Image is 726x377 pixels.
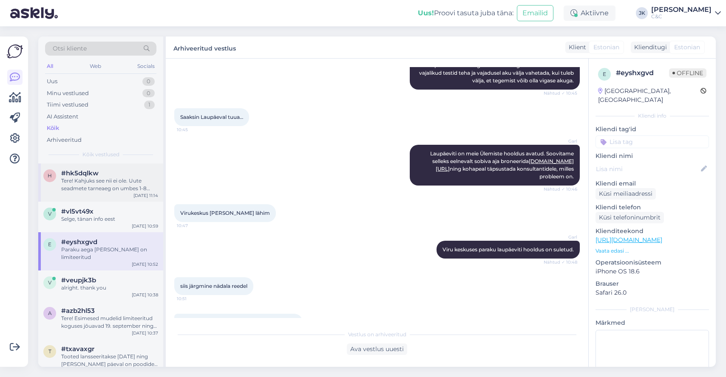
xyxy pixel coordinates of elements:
[142,89,155,98] div: 0
[61,276,96,284] span: #veupjk3b
[430,150,575,180] span: Laupäeviti on meie Ülemiste hooldus avatud. Soovitame selleks eelnevalt sobiva aja broneerida nin...
[564,6,615,21] div: Aktiivne
[347,343,407,355] div: Ava vestlus uuesti
[596,288,709,297] p: Safari 26.0
[47,89,89,98] div: Minu vestlused
[61,169,99,177] span: #hk5dqlkw
[596,125,709,134] p: Kliendi tag'id
[596,267,709,276] p: iPhone OS 18.6
[596,279,709,288] p: Brauser
[593,43,619,52] span: Estonian
[596,212,664,223] div: Küsi telefoninumbrit
[48,172,52,179] span: h
[61,208,94,215] span: #vl5vt49x
[636,7,648,19] div: JK
[442,246,574,253] span: Viru keskuses paraku laupäeviti hooldus on suletud.
[88,61,103,72] div: Web
[61,177,158,192] div: Tere! Kahjuks see nii ei ole. Uute seadmete tarneaeg on umbes 1-8 nädalat.
[544,259,577,265] span: Nähtud ✓ 10:48
[61,307,95,315] span: #azb2hl53
[631,43,667,52] div: Klienditugi
[545,138,577,144] span: Garl
[517,5,553,21] button: Emailid
[173,42,236,53] label: Arhiveeritud vestlus
[48,348,51,354] span: t
[61,345,94,353] span: #txavaxgr
[180,210,270,216] span: Virukeskus [PERSON_NAME] lähim
[136,61,156,72] div: Socials
[596,164,699,174] input: Lisa nimi
[177,222,209,229] span: 10:47
[61,238,97,246] span: #eyshxgvd
[596,203,709,212] p: Kliendi telefon
[142,77,155,86] div: 0
[545,234,577,240] span: Garl
[61,246,158,261] div: Paraku aega [PERSON_NAME] on limiteeritud
[596,152,709,160] p: Kliendi nimi
[132,330,158,336] div: [DATE] 10:37
[348,331,406,338] span: Vestlus on arhiveeritud
[596,188,656,200] div: Küsi meiliaadressi
[180,283,247,289] span: siis järgmine nädala reedel
[48,310,52,316] span: a
[596,112,709,120] div: Kliendi info
[82,151,119,158] span: Kõik vestlused
[7,43,23,59] img: Askly Logo
[61,284,158,292] div: alright. thank you
[53,44,87,53] span: Otsi kliente
[132,261,158,267] div: [DATE] 10:52
[651,13,712,20] div: C&C
[61,215,158,223] div: Selge, tänan info eest
[674,43,700,52] span: Estonian
[47,136,82,144] div: Arhiveeritud
[651,6,712,13] div: [PERSON_NAME]
[47,101,88,109] div: Tiimi vestlused
[48,211,51,217] span: v
[144,101,155,109] div: 1
[544,186,577,192] span: Nähtud ✓ 10:46
[544,90,577,96] span: Nähtud ✓ 10:45
[669,68,706,78] span: Offline
[180,114,243,120] span: Saaksin Laupäeval tuua…
[47,77,57,86] div: Uus
[565,43,586,52] div: Klient
[596,227,709,236] p: Klienditeekond
[177,127,209,133] span: 10:45
[596,236,662,244] a: [URL][DOMAIN_NAME]
[61,315,158,330] div: Tere! Esimesed mudelid limiteeritud koguses jõuavad 19. september ning uuemate tarneaegade kohta ...
[177,295,209,302] span: 10:51
[133,192,158,199] div: [DATE] 11:14
[596,318,709,327] p: Märkmed
[45,61,55,72] div: All
[132,292,158,298] div: [DATE] 10:38
[596,135,709,148] input: Lisa tag
[616,68,669,78] div: # eyshxgvd
[47,124,59,132] div: Kõik
[596,306,709,313] div: [PERSON_NAME]
[603,71,606,77] span: e
[132,223,158,229] div: [DATE] 10:59
[598,87,700,104] div: [GEOGRAPHIC_DATA], [GEOGRAPHIC_DATA]
[61,353,158,368] div: Tooted lansseeritakse [DATE] ning [PERSON_NAME] päeval on poodides olemas näidismudelid ning jõua...
[418,8,513,18] div: Proovi tasuta juba täna:
[596,247,709,255] p: Vaata edasi ...
[418,9,434,17] b: Uus!
[596,258,709,267] p: Operatsioonisüsteem
[596,179,709,188] p: Kliendi email
[48,279,51,286] span: v
[47,113,78,121] div: AI Assistent
[48,241,51,248] span: e
[651,6,721,20] a: [PERSON_NAME]C&C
